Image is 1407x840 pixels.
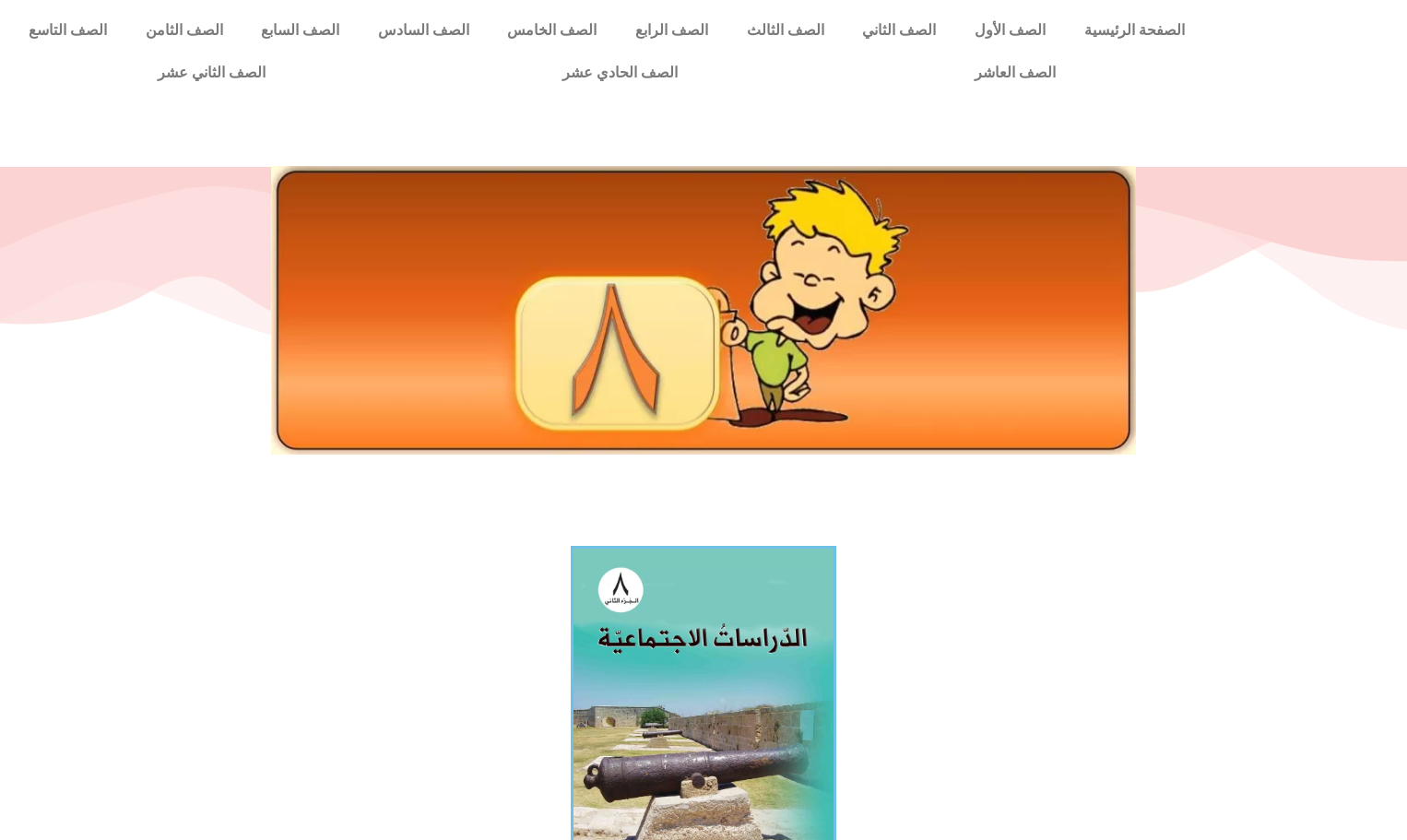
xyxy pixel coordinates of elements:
a: الصف الرابع [616,9,727,52]
a: الصف السادس [359,9,489,52]
a: الصفحة الرئيسية [1065,9,1204,52]
a: الصف الأول [955,9,1065,52]
a: الصف السابع [242,9,359,52]
a: الصف الثالث [727,9,844,52]
a: الصف الخامس [489,9,617,52]
a: الصف الحادي عشر [414,52,826,94]
a: الصف الثامن [126,9,242,52]
a: الصف الثاني عشر [9,52,414,94]
a: الصف الثاني [844,9,956,52]
a: الصف التاسع [9,9,126,52]
a: الصف العاشر [826,52,1204,94]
